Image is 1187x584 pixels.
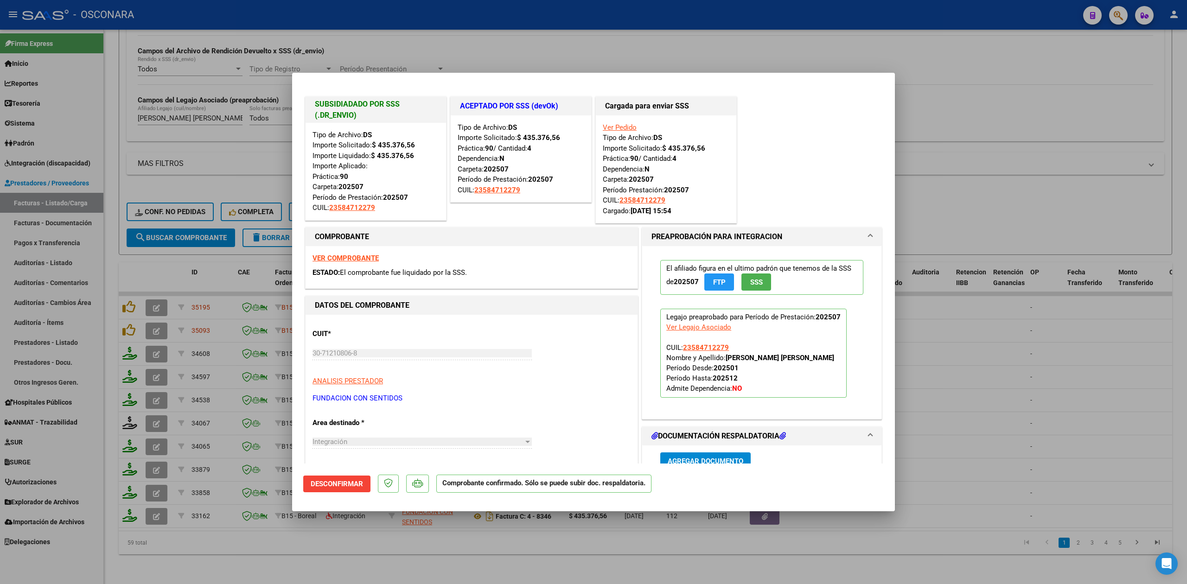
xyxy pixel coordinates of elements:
button: Desconfirmar [303,476,370,492]
strong: 202507 [674,278,699,286]
button: SSS [741,273,771,291]
p: El afiliado figura en el ultimo padrón que tenemos de la SSS de [660,260,863,295]
span: CUIL: Nombre y Apellido: Período Desde: Período Hasta: Admite Dependencia: [666,343,834,393]
strong: 4 [672,154,676,163]
strong: 202507 [383,193,408,202]
div: Ver Legajo Asociado [666,322,731,332]
strong: DS [653,133,662,142]
strong: [PERSON_NAME] [PERSON_NAME] [726,354,834,362]
a: Ver Pedido [603,123,637,132]
span: 23584712279 [329,203,375,212]
button: Agregar Documento [660,452,751,470]
div: PREAPROBACIÓN PARA INTEGRACION [642,246,881,419]
button: FTP [704,273,734,291]
div: Open Intercom Messenger [1155,552,1178,575]
span: ESTADO: [313,268,340,277]
strong: N [645,165,650,173]
mat-expansion-panel-header: PREAPROBACIÓN PARA INTEGRACION [642,228,881,246]
strong: 202512 [713,374,738,382]
strong: 202501 [714,364,739,372]
div: Tipo de Archivo: Importe Solicitado: Práctica: / Cantidad: Dependencia: Carpeta: Período de Prest... [458,122,584,196]
span: ANALISIS PRESTADOR [313,377,383,385]
h1: PREAPROBACIÓN PARA INTEGRACION [651,231,782,242]
div: Tipo de Archivo: Importe Solicitado: Importe Liquidado: Importe Aplicado: Práctica: Carpeta: Perí... [313,130,439,213]
a: VER COMPROBANTE [313,254,379,262]
span: Desconfirmar [311,480,363,488]
p: Area destinado * [313,418,408,428]
strong: 90 [340,172,348,181]
h1: Cargada para enviar SSS [605,101,727,112]
div: Tipo de Archivo: Importe Solicitado: Práctica: / Cantidad: Dependencia: Carpeta: Período Prestaci... [603,122,729,216]
strong: 202507 [629,175,654,184]
span: 23584712279 [619,196,665,204]
strong: $ 435.376,56 [662,144,705,152]
strong: 202507 [528,175,553,184]
strong: [DATE] 15:54 [631,207,671,215]
strong: NO [732,384,742,393]
span: Agregar Documento [668,457,743,465]
h1: ACEPTADO POR SSS (devOk) [460,101,582,112]
mat-expansion-panel-header: DOCUMENTACIÓN RESPALDATORIA [642,427,881,445]
strong: 4 [527,144,531,152]
p: CUIT [313,329,408,339]
span: FTP [713,278,726,286]
p: Legajo preaprobado para Período de Prestación: [660,309,847,398]
strong: $ 435.376,56 [372,141,415,149]
strong: 90 [630,154,638,163]
span: SSS [750,278,763,286]
h1: DOCUMENTACIÓN RESPALDATORIA [651,431,786,442]
strong: COMPROBANTE [315,232,369,241]
strong: N [499,154,504,163]
span: 23584712279 [474,186,520,194]
strong: $ 435.376,56 [371,152,414,160]
strong: 202507 [338,183,364,191]
h1: SUBSIDIADADO POR SSS (.DR_ENVIO) [315,99,437,121]
span: El comprobante fue liquidado por la SSS. [340,268,467,277]
span: Integración [313,438,347,446]
span: 23584712279 [683,343,729,352]
strong: 90 [485,144,493,152]
p: Comprobante confirmado. Sólo se puede subir doc. respaldatoria. [436,475,651,493]
strong: DATOS DEL COMPROBANTE [315,301,409,310]
strong: DS [508,123,517,132]
p: FUNDACION CON SENTIDOS [313,393,631,404]
strong: $ 435.376,56 [517,133,560,142]
strong: 202507 [484,165,509,173]
strong: 202507 [664,186,689,194]
strong: DS [363,131,372,139]
strong: 202507 [816,313,841,321]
